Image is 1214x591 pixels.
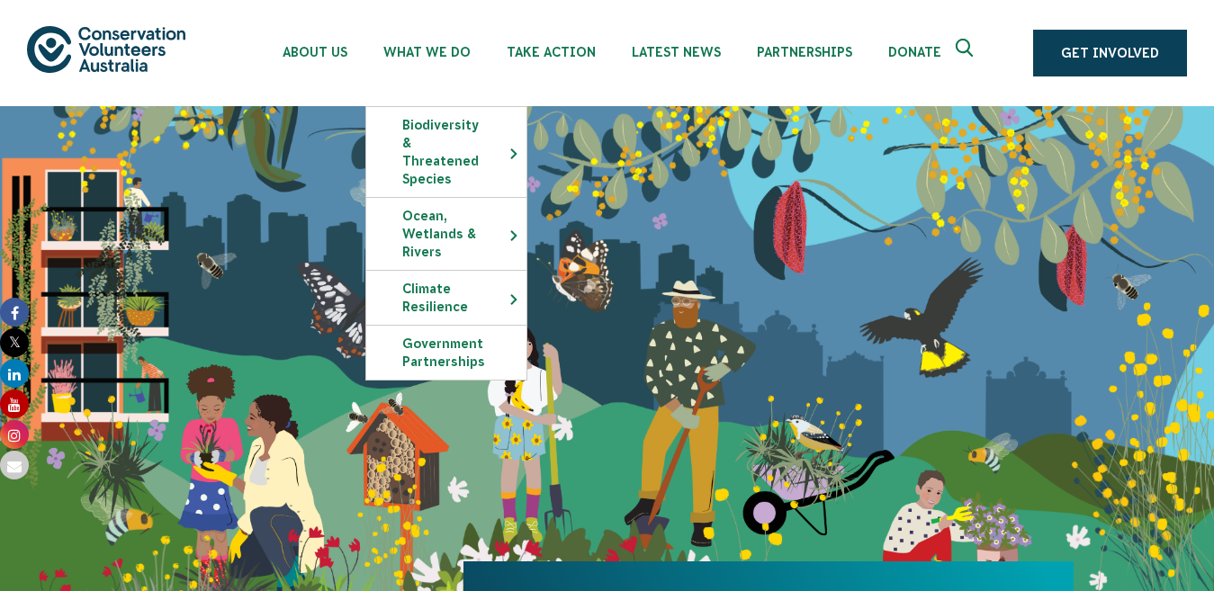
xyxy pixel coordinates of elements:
img: logo.svg [27,26,185,72]
li: Ocean, Wetlands & Rivers [365,197,527,270]
li: Climate Resilience [365,270,527,325]
span: Expand search box [956,39,978,67]
li: Biodiversity & Threatened Species [365,106,527,197]
span: Donate [888,45,941,59]
a: Climate Resilience [366,271,526,325]
a: Government Partnerships [366,326,526,380]
a: Biodiversity & Threatened Species [366,107,526,197]
span: About Us [283,45,347,59]
span: Take Action [507,45,596,59]
span: Partnerships [757,45,852,59]
span: What We Do [383,45,471,59]
a: Get Involved [1033,30,1187,76]
a: Ocean, Wetlands & Rivers [366,198,526,270]
span: Latest News [632,45,721,59]
button: Expand search box Close search box [945,31,988,75]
